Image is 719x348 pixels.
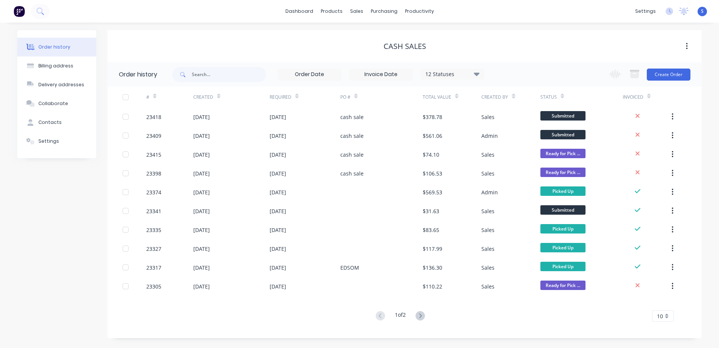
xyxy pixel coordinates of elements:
[193,87,270,107] div: Created
[481,226,495,234] div: Sales
[540,94,557,101] div: Status
[146,282,161,290] div: 23305
[193,226,210,234] div: [DATE]
[423,87,481,107] div: Total Value
[540,243,586,252] span: Picked Up
[423,264,442,272] div: $136.30
[340,169,364,177] div: cash sale
[193,113,210,121] div: [DATE]
[317,6,346,17] div: products
[38,63,73,69] div: Billing address
[146,94,149,101] div: #
[146,226,161,234] div: 23335
[146,132,161,140] div: 23409
[423,282,442,290] div: $110.22
[481,113,495,121] div: Sales
[481,282,495,290] div: Sales
[270,264,286,272] div: [DATE]
[423,151,439,159] div: $74.10
[540,168,586,177] span: Ready for Pick ...
[481,151,495,159] div: Sales
[340,94,350,101] div: PO #
[647,69,690,81] button: Create Order
[270,87,340,107] div: Required
[38,138,59,145] div: Settings
[146,188,161,196] div: 23374
[193,169,210,177] div: [DATE]
[270,282,286,290] div: [DATE]
[423,94,451,101] div: Total Value
[540,149,586,158] span: Ready for Pick ...
[193,132,210,140] div: [DATE]
[17,113,96,132] button: Contacts
[367,6,401,17] div: purchasing
[657,312,663,320] span: 10
[282,6,317,17] a: dashboard
[270,188,286,196] div: [DATE]
[38,100,68,107] div: Collaborate
[481,245,495,253] div: Sales
[481,132,498,140] div: Admin
[17,38,96,56] button: Order history
[340,132,364,140] div: cash sale
[623,87,670,107] div: Invoiced
[421,70,484,78] div: 12 Statuses
[540,205,586,215] span: Submitted
[17,75,96,94] button: Delivery addresses
[270,226,286,234] div: [DATE]
[146,169,161,177] div: 23398
[395,311,406,322] div: 1 of 2
[146,113,161,121] div: 23418
[631,6,660,17] div: settings
[193,245,210,253] div: [DATE]
[193,264,210,272] div: [DATE]
[193,207,210,215] div: [DATE]
[423,113,442,121] div: $378.78
[193,151,210,159] div: [DATE]
[146,207,161,215] div: 23341
[17,94,96,113] button: Collaborate
[540,87,623,107] div: Status
[340,264,359,272] div: EDSOM
[193,282,210,290] div: [DATE]
[146,245,161,253] div: 23327
[146,87,193,107] div: #
[278,69,341,80] input: Order Date
[340,113,364,121] div: cash sale
[481,94,508,101] div: Created By
[193,94,213,101] div: Created
[481,264,495,272] div: Sales
[481,188,498,196] div: Admin
[340,87,423,107] div: PO #
[270,151,286,159] div: [DATE]
[481,87,540,107] div: Created By
[423,207,439,215] div: $31.63
[340,151,364,159] div: cash sale
[423,169,442,177] div: $106.53
[146,151,161,159] div: 23415
[540,262,586,271] span: Picked Up
[192,67,266,82] input: Search...
[17,132,96,151] button: Settings
[270,245,286,253] div: [DATE]
[14,6,25,17] img: Factory
[540,130,586,139] span: Submitted
[423,132,442,140] div: $561.06
[423,226,439,234] div: $83.65
[119,70,157,79] div: Order history
[481,169,495,177] div: Sales
[270,169,286,177] div: [DATE]
[346,6,367,17] div: sales
[349,69,413,80] input: Invoice Date
[38,119,62,126] div: Contacts
[270,132,286,140] div: [DATE]
[270,207,286,215] div: [DATE]
[193,188,210,196] div: [DATE]
[540,281,586,290] span: Ready for Pick ...
[17,56,96,75] button: Billing address
[146,264,161,272] div: 23317
[270,94,291,101] div: Required
[540,186,586,196] span: Picked Up
[540,224,586,234] span: Picked Up
[38,44,70,50] div: Order history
